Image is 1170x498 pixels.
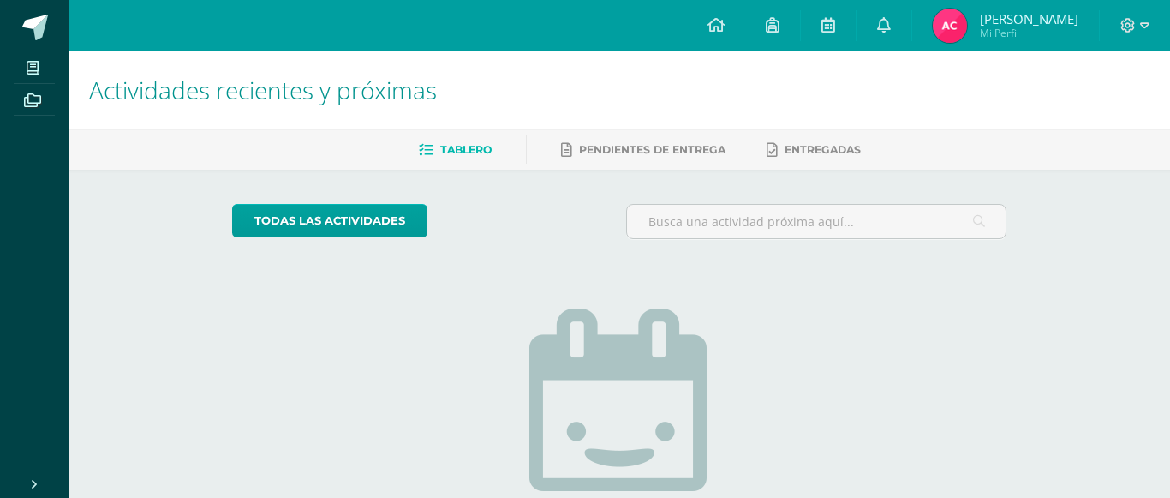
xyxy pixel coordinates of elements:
span: Pendientes de entrega [579,143,725,156]
span: Tablero [440,143,492,156]
span: Entregadas [785,143,861,156]
a: Tablero [419,136,492,164]
img: 7b796679ac8a5c7c8476872a402b7861.png [933,9,967,43]
span: Actividades recientes y próximas [89,74,437,106]
input: Busca una actividad próxima aquí... [627,205,1006,238]
a: Pendientes de entrega [561,136,725,164]
span: Mi Perfil [980,26,1078,40]
span: [PERSON_NAME] [980,10,1078,27]
a: Entregadas [767,136,861,164]
a: todas las Actividades [232,204,427,237]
